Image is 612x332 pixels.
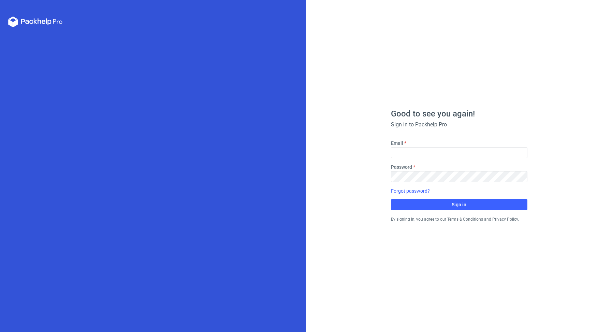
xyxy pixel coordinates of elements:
div: Sign in to Packhelp Pro [391,121,527,129]
label: Email [391,140,403,147]
button: Sign in [391,199,527,210]
small: By signing in, you agree to our Terms & Conditions and Privacy Policy. [391,217,519,222]
label: Password [391,164,412,170]
h1: Good to see you again! [391,110,527,118]
span: Sign in [452,202,466,207]
svg: Packhelp Pro [8,16,63,27]
a: Forgot password? [391,188,430,194]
